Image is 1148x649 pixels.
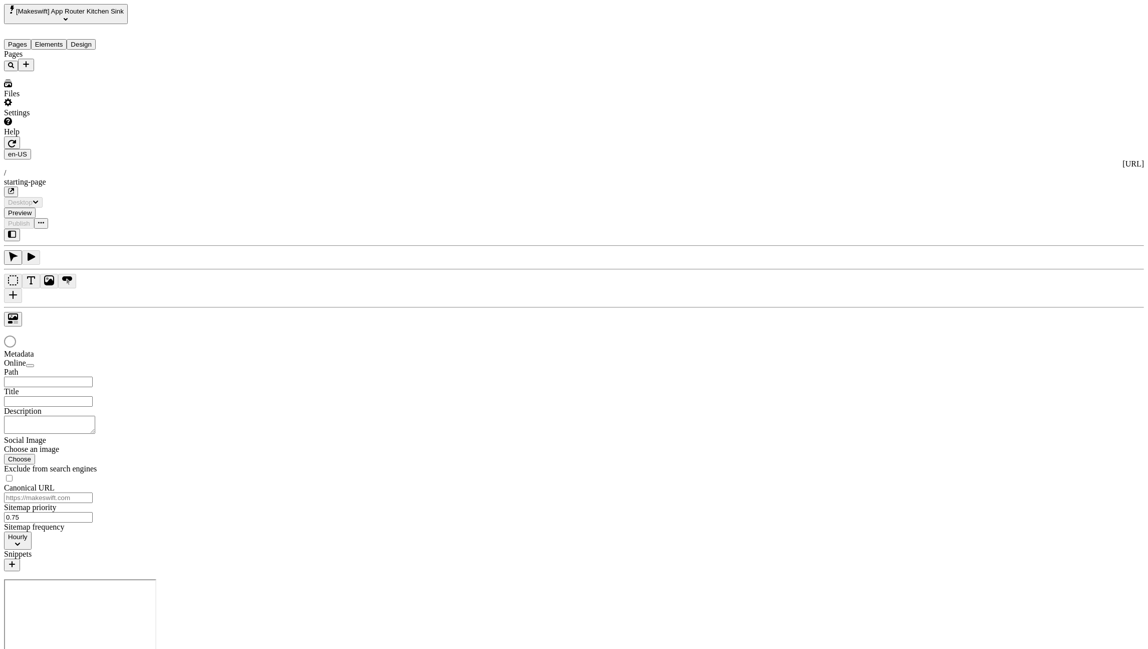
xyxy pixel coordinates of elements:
div: Settings [4,108,143,117]
div: / [4,169,1144,178]
span: Path [4,368,18,376]
button: Image [40,274,58,288]
button: Open locale picker [4,149,31,159]
span: Exclude from search engines [4,464,97,473]
button: Button [58,274,76,288]
div: Choose an image [4,445,124,454]
span: Choose [8,455,31,463]
span: Description [4,407,42,415]
span: Social Image [4,436,46,444]
span: Preview [8,209,32,217]
span: Desktop [8,199,33,206]
input: https://makeswift.com [4,493,93,503]
div: Snippets [4,550,124,559]
span: Hourly [8,533,28,541]
div: Files [4,89,143,98]
span: Canonical URL [4,483,55,492]
button: Desktop [4,197,43,208]
button: Choose [4,454,35,464]
span: [Makeswift] App Router Kitchen Sink [16,8,124,15]
span: Sitemap frequency [4,523,64,531]
span: Publish [8,220,30,227]
div: Pages [4,50,143,59]
span: Title [4,387,19,396]
button: Text [22,274,40,288]
button: Design [67,39,96,50]
button: Select site [4,4,128,24]
div: Metadata [4,350,124,359]
span: Online [4,359,26,367]
button: Box [4,274,22,288]
button: Elements [31,39,67,50]
button: Preview [4,208,36,218]
button: Pages [4,39,31,50]
span: en-US [8,150,27,158]
div: starting-page [4,178,1144,187]
div: Help [4,127,143,136]
button: Add new [18,59,34,71]
div: [URL] [4,159,1144,169]
button: Hourly [4,532,32,550]
button: Publish [4,218,34,229]
span: Sitemap priority [4,503,56,512]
